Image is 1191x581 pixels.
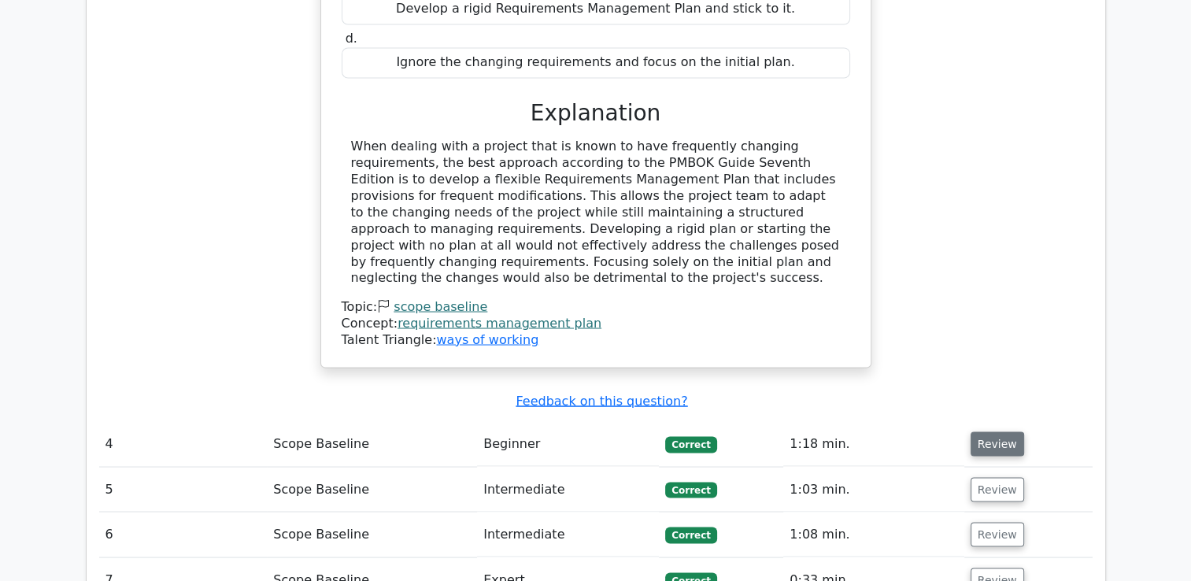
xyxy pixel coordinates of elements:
[971,431,1024,456] button: Review
[267,512,477,557] td: Scope Baseline
[346,31,357,46] span: d.
[783,421,964,466] td: 1:18 min.
[342,298,850,315] div: Topic:
[477,512,659,557] td: Intermediate
[783,467,964,512] td: 1:03 min.
[351,100,841,127] h3: Explanation
[99,421,268,466] td: 4
[99,467,268,512] td: 5
[665,436,716,452] span: Correct
[342,47,850,78] div: Ignore the changing requirements and focus on the initial plan.
[351,139,841,286] div: When dealing with a project that is known to have frequently changing requirements, the best appr...
[394,298,487,313] a: scope baseline
[516,393,687,408] a: Feedback on this question?
[436,331,538,346] a: ways of working
[342,298,850,347] div: Talent Triangle:
[477,421,659,466] td: Beginner
[477,467,659,512] td: Intermediate
[665,527,716,542] span: Correct
[783,512,964,557] td: 1:08 min.
[971,522,1024,546] button: Review
[267,421,477,466] td: Scope Baseline
[398,315,601,330] a: requirements management plan
[665,482,716,498] span: Correct
[342,315,850,331] div: Concept:
[267,467,477,512] td: Scope Baseline
[99,512,268,557] td: 6
[971,477,1024,501] button: Review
